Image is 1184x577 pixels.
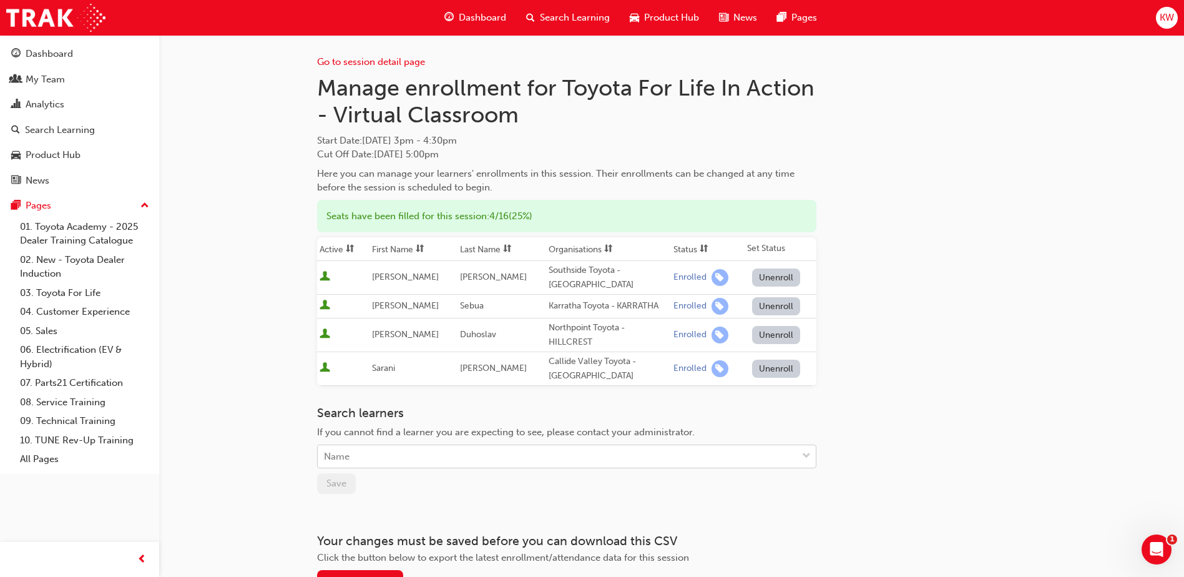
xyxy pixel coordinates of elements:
[712,360,728,377] span: learningRecordVerb_ENROLL-icon
[26,199,51,213] div: Pages
[317,473,356,494] button: Save
[15,302,154,322] a: 04. Customer Experience
[15,322,154,341] a: 05. Sales
[6,4,105,32] img: Trak
[516,5,620,31] a: search-iconSearch Learning
[317,427,695,438] span: If you cannot find a learner you are expecting to see, please contact your administrator.
[11,125,20,136] span: search-icon
[137,552,147,568] span: prev-icon
[372,300,439,311] span: [PERSON_NAME]
[26,148,81,162] div: Product Hub
[15,284,154,303] a: 03. Toyota For Life
[26,97,64,112] div: Analytics
[767,5,827,31] a: pages-iconPages
[317,552,689,563] span: Click the button below to export the latest enrollment/attendance data for this session
[26,174,49,188] div: News
[5,119,154,142] a: Search Learning
[317,237,369,261] th: Toggle SortBy
[317,200,816,233] div: Seats have been filled for this session : 4 / 16 ( 25% )
[673,363,707,375] div: Enrolled
[1167,535,1177,545] span: 1
[5,68,154,91] a: My Team
[700,244,708,255] span: sorting-icon
[549,264,668,292] div: Southside Toyota - [GEOGRAPHIC_DATA]
[712,327,728,343] span: learningRecordVerb_ENROLL-icon
[752,269,801,287] button: Unenroll
[5,93,154,116] a: Analytics
[11,175,21,187] span: news-icon
[5,144,154,167] a: Product Hub
[712,269,728,286] span: learningRecordVerb_ENROLL-icon
[15,340,154,373] a: 06. Electrification (EV & Hybrid)
[1160,11,1174,25] span: KW
[673,272,707,284] div: Enrolled
[11,99,21,111] span: chart-icon
[15,412,154,431] a: 09. Technical Training
[317,534,816,548] h3: Your changes must be saved before you can download this CSV
[11,200,21,212] span: pages-icon
[540,11,610,25] span: Search Learning
[673,300,707,312] div: Enrolled
[15,217,154,250] a: 01. Toyota Academy - 2025 Dealer Training Catalogue
[317,149,439,160] span: Cut Off Date : [DATE] 5:00pm
[369,237,458,261] th: Toggle SortBy
[549,355,668,383] div: Callide Valley Toyota - [GEOGRAPHIC_DATA]
[671,237,745,261] th: Toggle SortBy
[752,326,801,344] button: Unenroll
[1142,535,1172,565] iframe: Intercom live chat
[546,237,671,261] th: Toggle SortBy
[11,74,21,86] span: people-icon
[802,448,811,465] span: down-icon
[777,10,786,26] span: pages-icon
[752,360,801,378] button: Unenroll
[372,363,395,373] span: Sarani
[15,450,154,469] a: All Pages
[630,10,639,26] span: car-icon
[620,5,709,31] a: car-iconProduct Hub
[644,11,699,25] span: Product Hub
[372,329,439,340] span: [PERSON_NAME]
[460,329,496,340] span: Duhoslav
[745,237,816,261] th: Set Status
[604,244,613,255] span: sorting-icon
[503,244,512,255] span: sorting-icon
[460,272,527,282] span: [PERSON_NAME]
[15,373,154,393] a: 07. Parts21 Certification
[5,169,154,192] a: News
[320,300,330,312] span: User is active
[673,329,707,341] div: Enrolled
[372,272,439,282] span: [PERSON_NAME]
[712,298,728,315] span: learningRecordVerb_ENROLL-icon
[719,10,728,26] span: news-icon
[549,321,668,349] div: Northpoint Toyota - HILLCREST
[733,11,757,25] span: News
[752,297,801,315] button: Unenroll
[434,5,516,31] a: guage-iconDashboard
[457,237,546,261] th: Toggle SortBy
[5,194,154,217] button: Pages
[324,450,350,464] div: Name
[549,299,668,313] div: Karratha Toyota - KARRATHA
[317,406,816,420] h3: Search learners
[791,11,817,25] span: Pages
[1156,7,1178,29] button: KW
[15,431,154,450] a: 10. TUNE Rev-Up Training
[320,362,330,375] span: User is active
[5,40,154,194] button: DashboardMy TeamAnalyticsSearch LearningProduct HubNews
[11,150,21,161] span: car-icon
[416,244,424,255] span: sorting-icon
[320,328,330,341] span: User is active
[460,300,484,311] span: Sebua
[25,123,95,137] div: Search Learning
[26,72,65,87] div: My Team
[5,42,154,66] a: Dashboard
[26,47,73,61] div: Dashboard
[15,250,154,284] a: 02. New - Toyota Dealer Induction
[317,74,816,129] h1: Manage enrollment for Toyota For Life In Action - Virtual Classroom
[444,10,454,26] span: guage-icon
[317,167,816,195] div: Here you can manage your learners' enrollments in this session. Their enrollments can be changed ...
[320,271,330,284] span: User is active
[459,11,506,25] span: Dashboard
